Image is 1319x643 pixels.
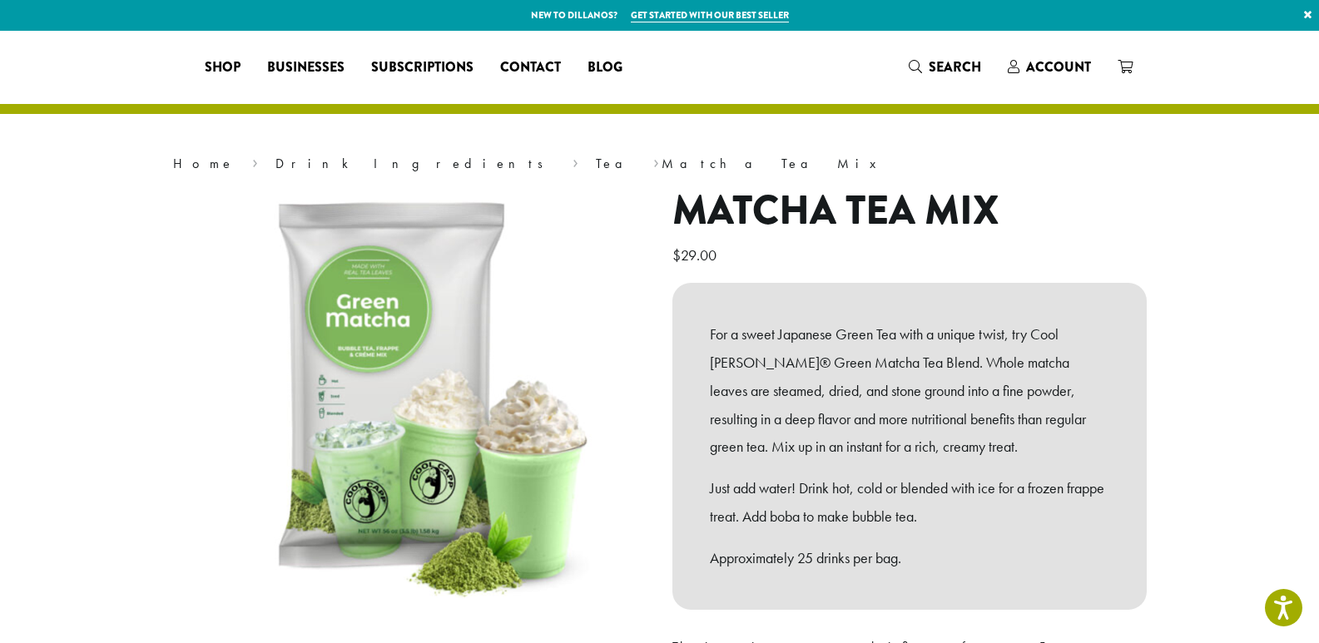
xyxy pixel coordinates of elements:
a: Search [895,53,994,81]
a: Home [173,155,235,172]
span: › [653,148,659,174]
span: Businesses [267,57,345,78]
span: Shop [205,57,240,78]
p: Approximately 25 drinks per bag. [710,544,1109,572]
h1: Matcha Tea Mix [672,187,1147,235]
img: Matcha Tea Mix [202,187,618,603]
span: Contact [500,57,561,78]
nav: Breadcrumb [173,154,1147,174]
a: Get started with our best seller [631,8,789,22]
span: Subscriptions [371,57,474,78]
span: › [573,148,578,174]
a: Tea [596,155,636,172]
a: Shop [191,54,254,81]
span: Search [929,57,981,77]
span: $ [672,245,681,265]
p: Just add water! Drink hot, cold or blended with ice for a frozen frappe treat. Add boba to make b... [710,474,1109,531]
bdi: 29.00 [672,245,721,265]
span: Blog [588,57,622,78]
span: Account [1026,57,1091,77]
a: Drink Ingredients [275,155,554,172]
p: For a sweet Japanese Green Tea with a unique twist, try Cool [PERSON_NAME]® Green Matcha Tea Blen... [710,320,1109,461]
span: › [252,148,258,174]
